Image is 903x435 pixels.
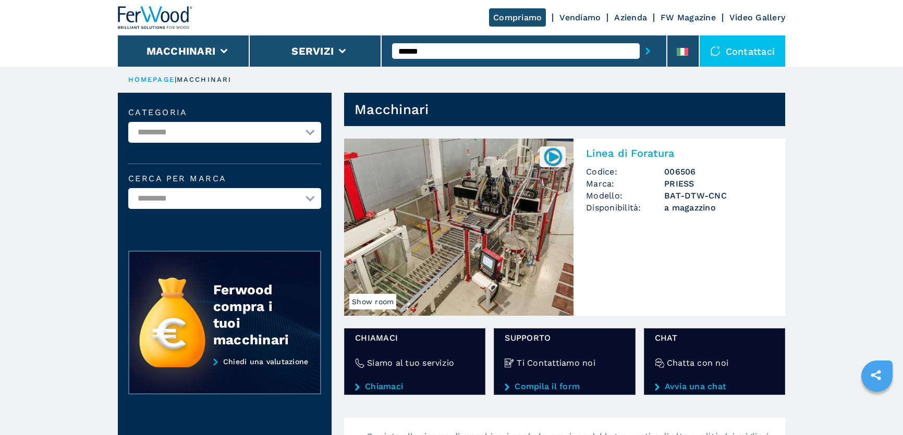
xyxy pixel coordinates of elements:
span: Codice: [586,166,664,178]
img: Ti Contattiamo noi [505,358,514,368]
div: Ferwood compra i tuoi macchinari [213,281,300,348]
div: Contattaci [700,35,786,67]
img: Siamo al tuo servizio [355,358,364,368]
a: Avvia una chat [655,382,774,391]
span: Disponibilità: [586,202,664,214]
h4: Siamo al tuo servizio [367,357,454,369]
h4: Chatta con noi [667,357,729,369]
span: Supporto [505,332,624,344]
iframe: Chat [859,388,895,427]
span: Modello: [586,190,664,202]
button: Servizi [291,45,334,57]
span: Chiamaci [355,332,474,344]
img: Ferwood [118,6,193,29]
button: submit-button [640,39,656,63]
span: Marca: [586,178,664,190]
a: Compila il form [505,382,624,391]
a: Compriamo [489,8,546,27]
a: HOMEPAGE [128,76,175,83]
h4: Ti Contattiamo noi [517,357,595,369]
h3: BAT-DTW-CNC [664,190,773,202]
a: Chiedi una valutazione [128,357,321,395]
img: Contattaci [710,46,721,56]
a: Video Gallery [729,13,785,22]
span: Show room [349,294,396,309]
label: Cerca per marca [128,175,321,183]
span: a magazzino [664,202,773,214]
h1: Macchinari [355,101,429,118]
a: sharethis [863,362,889,388]
span: chat [655,332,774,344]
label: Categoria [128,108,321,117]
p: macchinari [177,75,231,84]
h2: Linea di Foratura [586,147,773,159]
span: | [175,76,177,83]
a: Vendiamo [559,13,601,22]
h3: 006506 [664,166,773,178]
a: Azienda [614,13,647,22]
img: Linea di Foratura PRIESS BAT-DTW-CNC [344,139,573,316]
img: 006506 [543,146,563,167]
a: Chiamaci [355,382,474,391]
img: Chatta con noi [655,358,664,368]
button: Macchinari [147,45,216,57]
a: Linea di Foratura PRIESS BAT-DTW-CNCShow room006506Linea di ForaturaCodice:006506Marca:PRIESSMode... [344,139,785,316]
a: FW Magazine [661,13,716,22]
h3: PRIESS [664,178,773,190]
